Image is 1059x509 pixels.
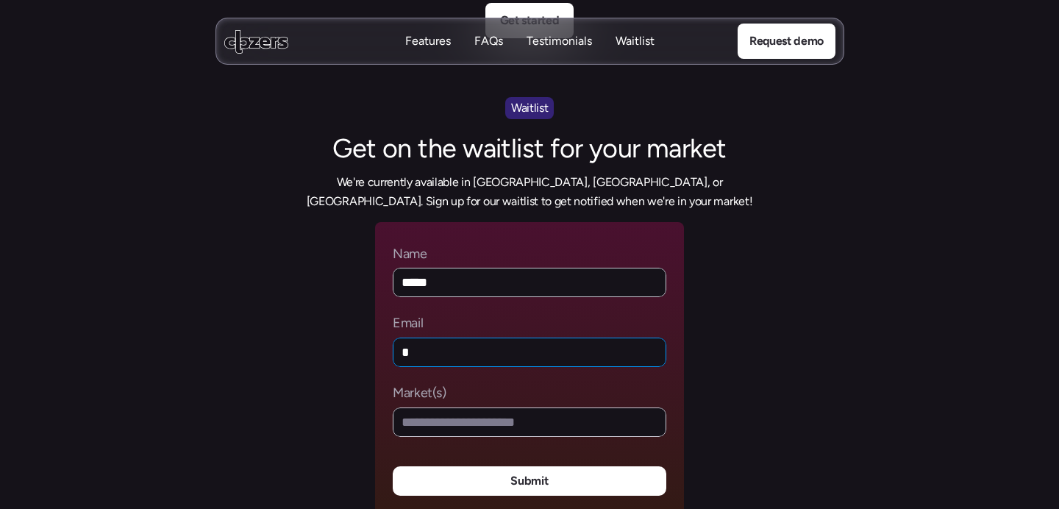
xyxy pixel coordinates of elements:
[511,99,548,118] p: Waitlist
[405,33,451,50] a: FeaturesFeatures
[393,466,666,496] button: Submit
[616,33,655,49] p: Waitlist
[393,385,446,402] p: Market(s)
[749,32,823,51] p: Request demo
[474,33,503,49] p: FAQs
[616,33,655,50] a: WaitlistWaitlist
[527,33,592,50] a: TestimonialsTestimonials
[393,338,666,367] input: Email
[279,173,780,210] p: We're currently available in [GEOGRAPHIC_DATA], [GEOGRAPHIC_DATA], or [GEOGRAPHIC_DATA]. Sign up ...
[405,33,451,49] p: Features
[474,49,503,65] p: FAQs
[474,33,503,50] a: FAQsFAQs
[393,268,666,297] input: Name
[393,246,427,263] p: Name
[510,471,548,491] p: Submit
[405,49,451,65] p: Features
[616,49,655,65] p: Waitlist
[527,33,592,49] p: Testimonials
[527,49,592,65] p: Testimonials
[279,131,780,167] h2: Get on the waitlist for your market
[393,407,666,437] input: Market(s)
[737,24,835,59] a: Request demo
[393,315,423,332] p: Email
